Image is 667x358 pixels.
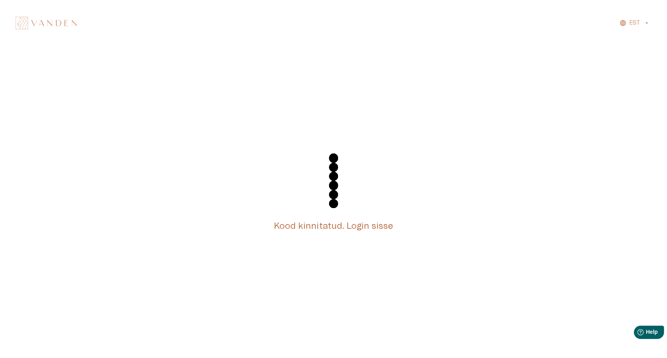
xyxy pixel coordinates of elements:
[606,322,667,344] iframe: Help widget launcher
[16,17,77,29] img: Vanden logo
[274,221,393,232] h5: Kood kinnitatud. Login sisse
[629,19,640,27] p: EST
[618,18,651,29] button: EST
